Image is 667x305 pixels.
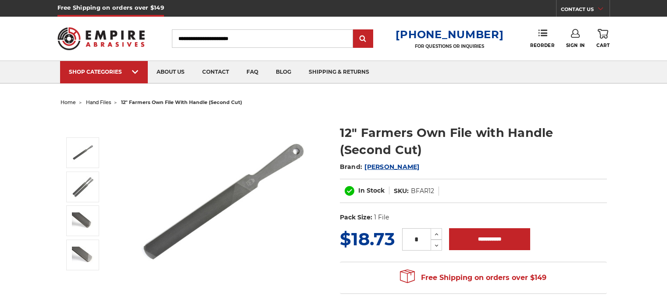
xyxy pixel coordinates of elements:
[300,61,378,83] a: shipping & returns
[358,187,385,194] span: In Stock
[72,176,94,198] img: Axe File Single Cut Side and Double Cut Side
[340,213,372,222] dt: Pack Size:
[396,43,503,49] p: FOR QUESTIONS OR INQUIRIES
[72,247,94,263] img: Axe File Single Cut Side
[374,213,389,222] dd: 1 File
[136,115,311,291] img: 12 Inch Axe File with Handle
[396,28,503,41] a: [PHONE_NUMBER]
[364,163,419,171] a: [PERSON_NAME]
[72,142,94,164] img: 12 Inch Axe File with Handle
[121,99,242,105] span: 12" farmers own file with handle (second cut)
[267,61,300,83] a: blog
[354,30,372,48] input: Submit
[238,61,267,83] a: faq
[400,269,546,287] span: Free Shipping on orders over $149
[340,163,363,171] span: Brand:
[148,61,193,83] a: about us
[596,29,610,48] a: Cart
[596,43,610,48] span: Cart
[530,43,554,48] span: Reorder
[193,61,238,83] a: contact
[566,43,585,48] span: Sign In
[86,99,111,105] a: hand files
[394,187,409,196] dt: SKU:
[57,22,145,56] img: Empire Abrasives
[69,68,139,75] div: SHOP CATEGORIES
[530,29,554,48] a: Reorder
[61,99,76,105] a: home
[561,4,610,17] a: CONTACT US
[340,228,395,250] span: $18.73
[72,212,94,229] img: Axe File Double Cut Side
[411,187,434,196] dd: BFAR12
[340,124,607,158] h1: 12" Farmers Own File with Handle (Second Cut)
